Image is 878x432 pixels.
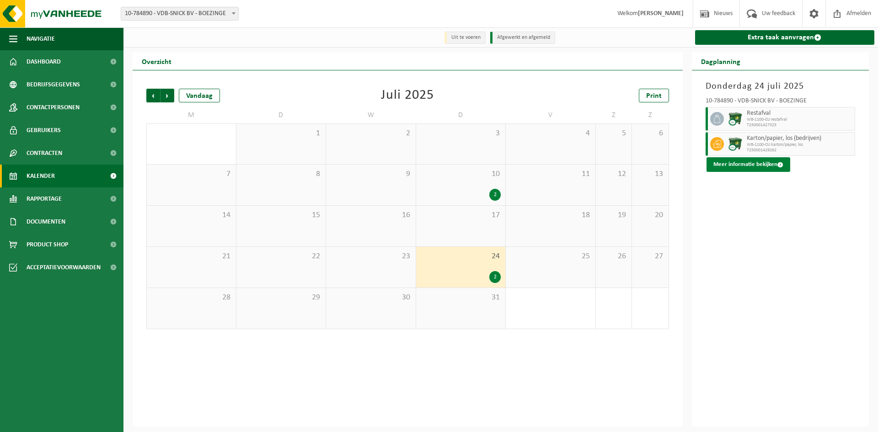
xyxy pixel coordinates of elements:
[637,251,664,261] span: 27
[695,30,875,45] a: Extra taak aanvragen
[747,135,853,142] span: Karton/papier, los (bedrijven)
[236,107,327,123] td: D
[747,123,853,128] span: T250001427325
[489,189,501,201] div: 2
[747,110,853,117] span: Restafval
[27,96,80,119] span: Contactpersonen
[600,128,627,139] span: 5
[638,10,684,17] strong: [PERSON_NAME]
[27,210,65,233] span: Documenten
[706,98,856,107] div: 10-784890 - VDB-SNICK BV - BOEZINGE
[27,187,62,210] span: Rapportage
[241,293,321,303] span: 29
[331,293,411,303] span: 30
[146,107,236,123] td: M
[600,169,627,179] span: 12
[637,128,664,139] span: 6
[416,107,506,123] td: D
[121,7,239,21] span: 10-784890 - VDB-SNICK BV - BOEZINGE
[241,210,321,220] span: 15
[632,107,669,123] td: Z
[241,169,321,179] span: 8
[27,119,61,142] span: Gebruikers
[506,107,596,123] td: V
[510,128,591,139] span: 4
[161,89,174,102] span: Volgende
[706,80,856,93] h3: Donderdag 24 juli 2025
[637,169,664,179] span: 13
[728,137,742,151] img: WB-1100-CU
[27,256,101,279] span: Acceptatievoorwaarden
[646,92,662,100] span: Print
[637,210,664,220] span: 20
[27,142,62,165] span: Contracten
[510,210,591,220] span: 18
[27,233,68,256] span: Product Shop
[421,293,501,303] span: 31
[151,210,231,220] span: 14
[489,271,501,283] div: 2
[241,251,321,261] span: 22
[331,251,411,261] span: 23
[133,52,181,70] h2: Overzicht
[151,251,231,261] span: 21
[27,27,55,50] span: Navigatie
[692,52,750,70] h2: Dagplanning
[27,165,55,187] span: Kalender
[151,169,231,179] span: 7
[27,73,80,96] span: Bedrijfsgegevens
[728,112,742,126] img: WB-1100-CU
[331,128,411,139] span: 2
[747,148,853,153] span: T250001429262
[747,142,853,148] span: WB-1100-CU karton/papier, los
[490,32,555,44] li: Afgewerkt en afgemeld
[241,128,321,139] span: 1
[146,89,160,102] span: Vorige
[179,89,220,102] div: Vandaag
[331,210,411,220] span: 16
[639,89,669,102] a: Print
[747,117,853,123] span: WB-1100-CU restafval
[331,169,411,179] span: 9
[27,50,61,73] span: Dashboard
[444,32,486,44] li: Uit te voeren
[326,107,416,123] td: W
[421,251,501,261] span: 24
[421,210,501,220] span: 17
[600,251,627,261] span: 26
[510,251,591,261] span: 25
[707,157,790,172] button: Meer informatie bekijken
[421,128,501,139] span: 3
[510,169,591,179] span: 11
[381,89,434,102] div: Juli 2025
[121,7,238,20] span: 10-784890 - VDB-SNICK BV - BOEZINGE
[596,107,632,123] td: Z
[151,293,231,303] span: 28
[600,210,627,220] span: 19
[421,169,501,179] span: 10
